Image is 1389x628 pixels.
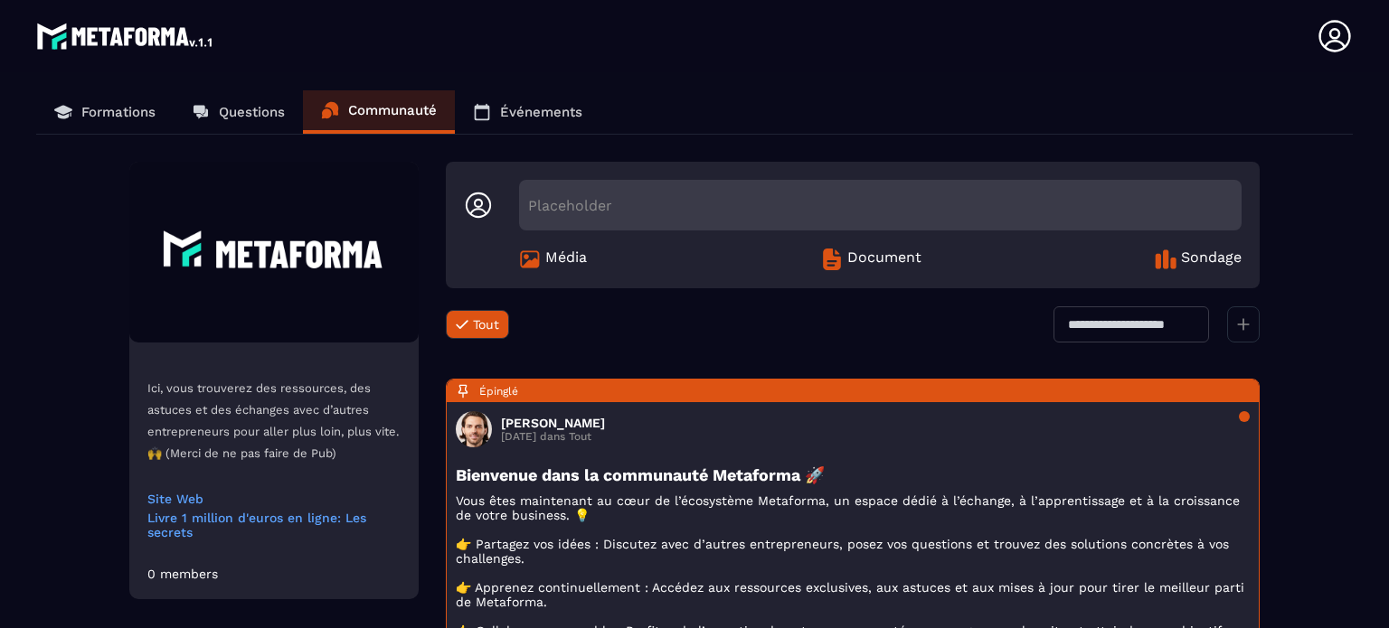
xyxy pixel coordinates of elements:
[545,248,587,270] span: Média
[147,567,218,581] div: 0 members
[147,492,401,506] a: Site Web
[479,385,518,398] span: Épinglé
[303,90,455,134] a: Communauté
[219,104,285,120] p: Questions
[129,162,419,342] img: Community background
[500,104,582,120] p: Événements
[147,378,401,464] p: Ici, vous trouverez des ressources, des astuces et des échanges avec d’autres entrepreneurs pour ...
[501,416,605,430] h3: [PERSON_NAME]
[456,465,1250,484] h3: Bienvenue dans la communauté Metaforma 🚀
[501,430,605,443] p: [DATE] dans Tout
[473,317,499,332] span: Tout
[36,18,215,54] img: logo
[847,248,921,270] span: Document
[36,90,174,134] a: Formations
[455,90,600,134] a: Événements
[1181,248,1242,270] span: Sondage
[81,104,156,120] p: Formations
[348,102,437,118] p: Communauté
[147,511,401,539] a: Livre 1 million d'euros en ligne: Les secrets
[519,180,1242,230] div: Placeholder
[174,90,303,134] a: Questions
